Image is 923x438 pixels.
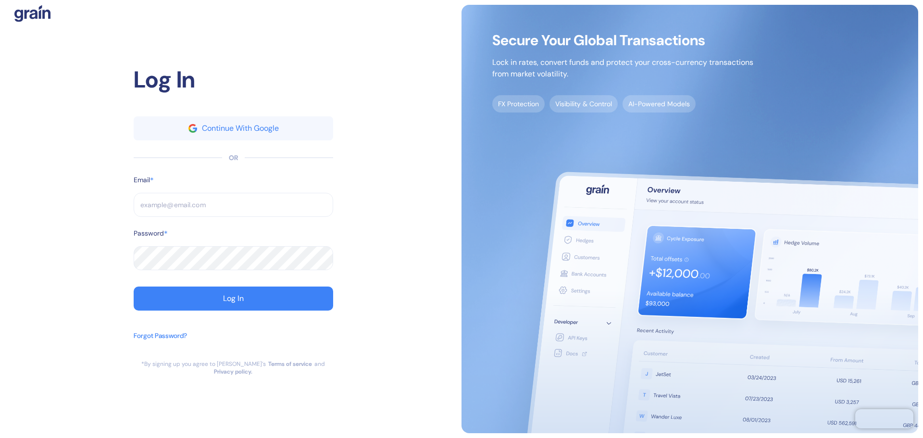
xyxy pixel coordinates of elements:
div: Log In [134,63,333,97]
img: signup-main-image [461,5,918,433]
label: Password [134,228,164,238]
span: AI-Powered Models [623,95,696,113]
p: Lock in rates, convert funds and protect your cross-currency transactions from market volatility. [492,57,753,80]
iframe: Chatra live chat [855,409,913,428]
div: Continue With Google [202,125,279,132]
div: Log In [223,295,244,302]
label: Email [134,175,150,185]
a: Privacy policy. [214,368,252,375]
span: FX Protection [492,95,545,113]
button: Log In [134,287,333,311]
div: Forgot Password? [134,331,187,341]
div: *By signing up you agree to [PERSON_NAME]’s [141,360,266,368]
img: google [188,124,197,133]
button: googleContinue With Google [134,116,333,140]
input: example@email.com [134,193,333,217]
div: and [314,360,325,368]
div: OR [229,153,238,163]
span: Visibility & Control [549,95,618,113]
img: logo [14,5,50,22]
a: Terms of service [268,360,312,368]
span: Secure Your Global Transactions [492,36,753,45]
button: Forgot Password? [134,326,187,360]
